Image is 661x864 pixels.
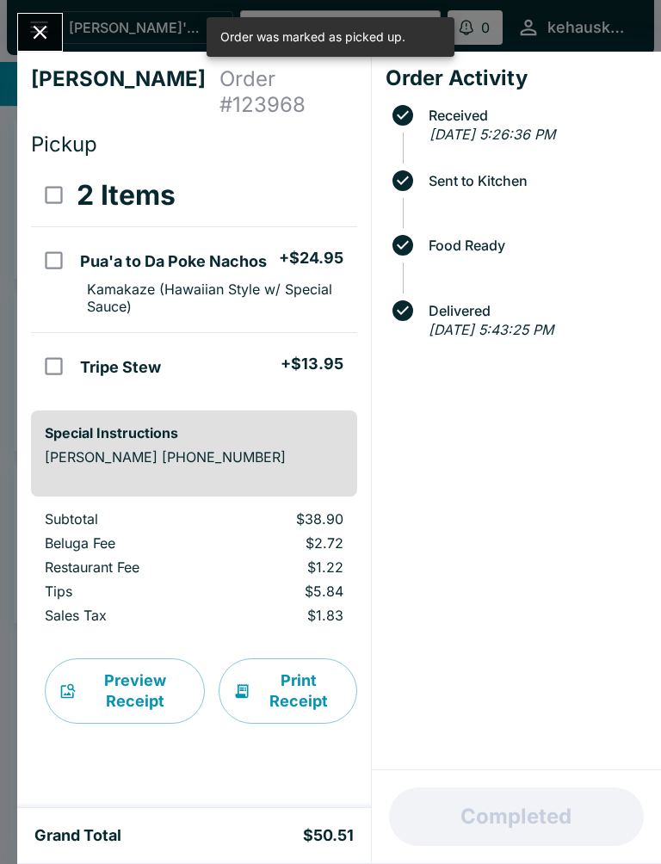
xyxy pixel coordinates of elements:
p: $5.84 [227,583,343,600]
span: Received [420,108,647,123]
span: Food Ready [420,238,647,253]
p: Subtotal [45,510,200,528]
h5: $50.51 [303,825,354,846]
table: orders table [31,510,357,631]
p: $38.90 [227,510,343,528]
span: Pickup [31,132,97,157]
h5: + $24.95 [279,248,343,268]
p: $2.72 [227,534,343,552]
h5: Tripe Stew [80,357,161,378]
table: orders table [31,164,357,397]
button: Preview Receipt [45,658,205,724]
h4: Order Activity [386,65,647,91]
button: Close [18,14,62,51]
p: $1.83 [227,607,343,624]
div: Order was marked as picked up. [220,22,405,52]
h5: Pua'a to Da Poke Nachos [80,251,267,272]
p: Kamakaze (Hawaiian Style w/ Special Sauce) [87,281,343,315]
p: $1.22 [227,559,343,576]
h4: [PERSON_NAME] [31,66,219,118]
h4: Order # 123968 [219,66,357,118]
h5: + $13.95 [281,354,343,374]
h3: 2 Items [77,178,176,213]
p: Tips [45,583,200,600]
p: Sales Tax [45,607,200,624]
em: [DATE] 5:26:36 PM [429,126,555,143]
h5: Grand Total [34,825,121,846]
p: Beluga Fee [45,534,200,552]
button: Print Receipt [219,658,357,724]
h6: Special Instructions [45,424,343,441]
p: [PERSON_NAME] [PHONE_NUMBER] [45,448,343,466]
span: Delivered [420,303,647,318]
em: [DATE] 5:43:25 PM [429,321,553,338]
p: Restaurant Fee [45,559,200,576]
span: Sent to Kitchen [420,173,647,188]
